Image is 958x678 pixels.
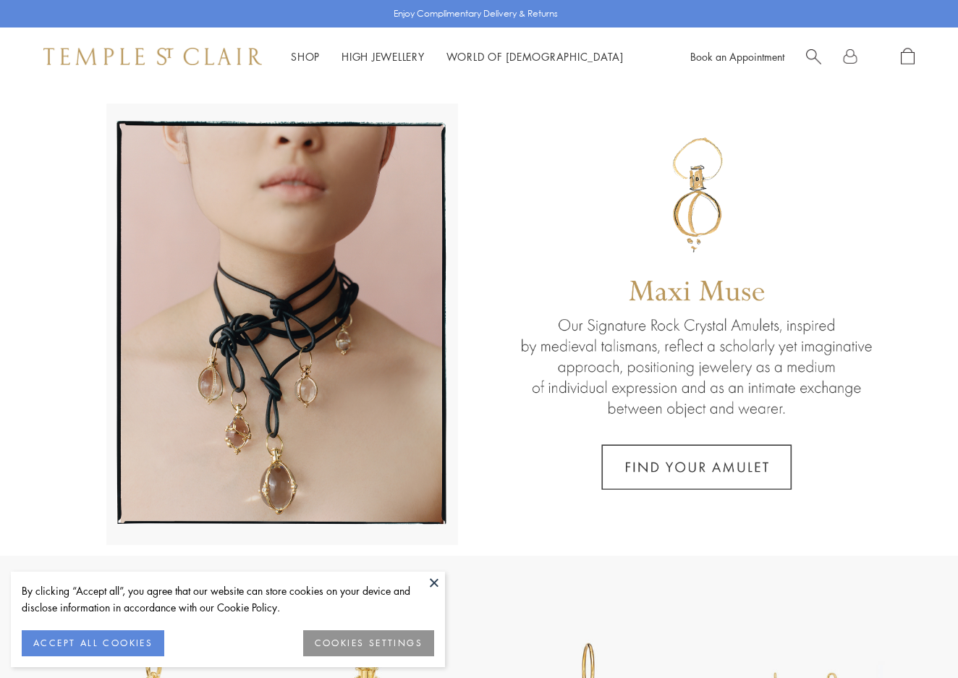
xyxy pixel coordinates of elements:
a: World of [DEMOGRAPHIC_DATA]World of [DEMOGRAPHIC_DATA] [446,49,624,64]
div: By clicking “Accept all”, you agree that our website can store cookies on your device and disclos... [22,582,434,616]
a: ShopShop [291,49,320,64]
a: Book an Appointment [690,49,784,64]
a: Open Shopping Bag [901,48,915,66]
iframe: Gorgias live chat messenger [886,610,944,664]
button: COOKIES SETTINGS [303,630,434,656]
p: Enjoy Complimentary Delivery & Returns [394,7,558,21]
nav: Main navigation [291,48,624,66]
img: Temple St. Clair [43,48,262,65]
a: High JewelleryHigh Jewellery [342,49,425,64]
a: Search [806,48,821,66]
button: ACCEPT ALL COOKIES [22,630,164,656]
